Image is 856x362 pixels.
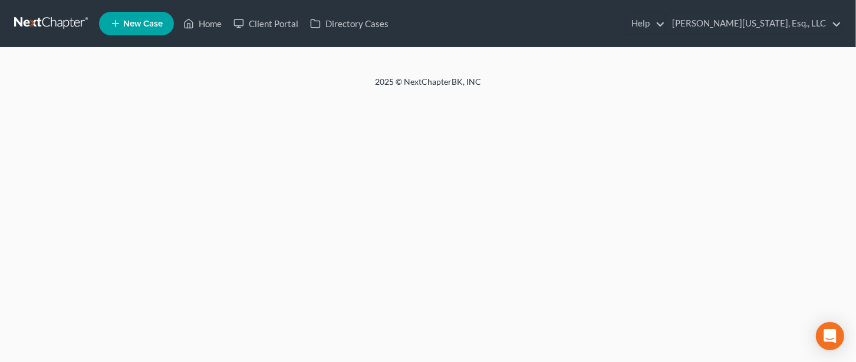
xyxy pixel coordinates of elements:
a: Client Portal [228,13,304,34]
div: Open Intercom Messenger [816,322,844,350]
a: [PERSON_NAME][US_STATE], Esq., LLC [666,13,841,34]
div: 2025 © NextChapterBK, INC [92,76,764,97]
a: Directory Cases [304,13,394,34]
a: Home [177,13,228,34]
new-legal-case-button: New Case [99,12,174,35]
a: Help [625,13,665,34]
